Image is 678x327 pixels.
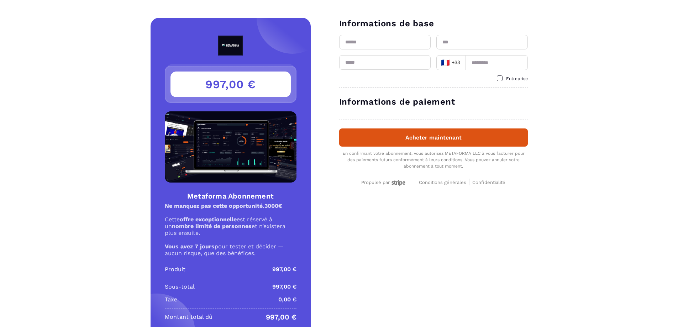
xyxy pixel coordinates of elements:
h3: Informations de paiement [339,96,528,107]
p: Sous-total [165,283,195,291]
p: 997,00 € [272,265,296,274]
s: 3000€ [264,202,282,209]
img: Product Image [165,111,296,183]
span: 🇫🇷 [441,58,450,68]
span: Conditions générales [419,180,466,185]
h3: 997,00 € [170,72,291,97]
strong: Vous avez 7 jours [165,243,215,250]
div: En confirmant votre abonnement, vous autorisez METAFORMA LLC à vous facturer pour des paiements f... [339,150,528,169]
strong: Ne manquez pas cette opportunité. [165,202,282,209]
input: Search for option [462,57,463,68]
strong: nombre limité de personnes [172,223,252,230]
p: 0,00 € [278,295,296,304]
p: 997,00 € [266,313,296,321]
h3: Informations de base [339,18,528,29]
button: Acheter maintenant [339,128,528,147]
div: Propulsé par [361,180,407,186]
span: Confidentialité [472,180,505,185]
p: Produit [165,265,185,274]
img: logo [201,36,260,56]
span: Entreprise [506,76,528,81]
h4: Metaforma Abonnement [165,191,296,201]
div: Search for option [436,55,466,70]
p: pour tester et décider — aucun risque, que des bénéfices. [165,243,296,257]
a: Conditions générales [419,179,469,185]
p: 997,00 € [272,283,296,291]
a: Propulsé par [361,179,407,185]
a: Confidentialité [472,179,505,185]
span: +33 [441,58,461,68]
strong: offre exceptionnelle [180,216,237,223]
p: Cette est réservé à un et n’existera plus ensuite. [165,216,296,236]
